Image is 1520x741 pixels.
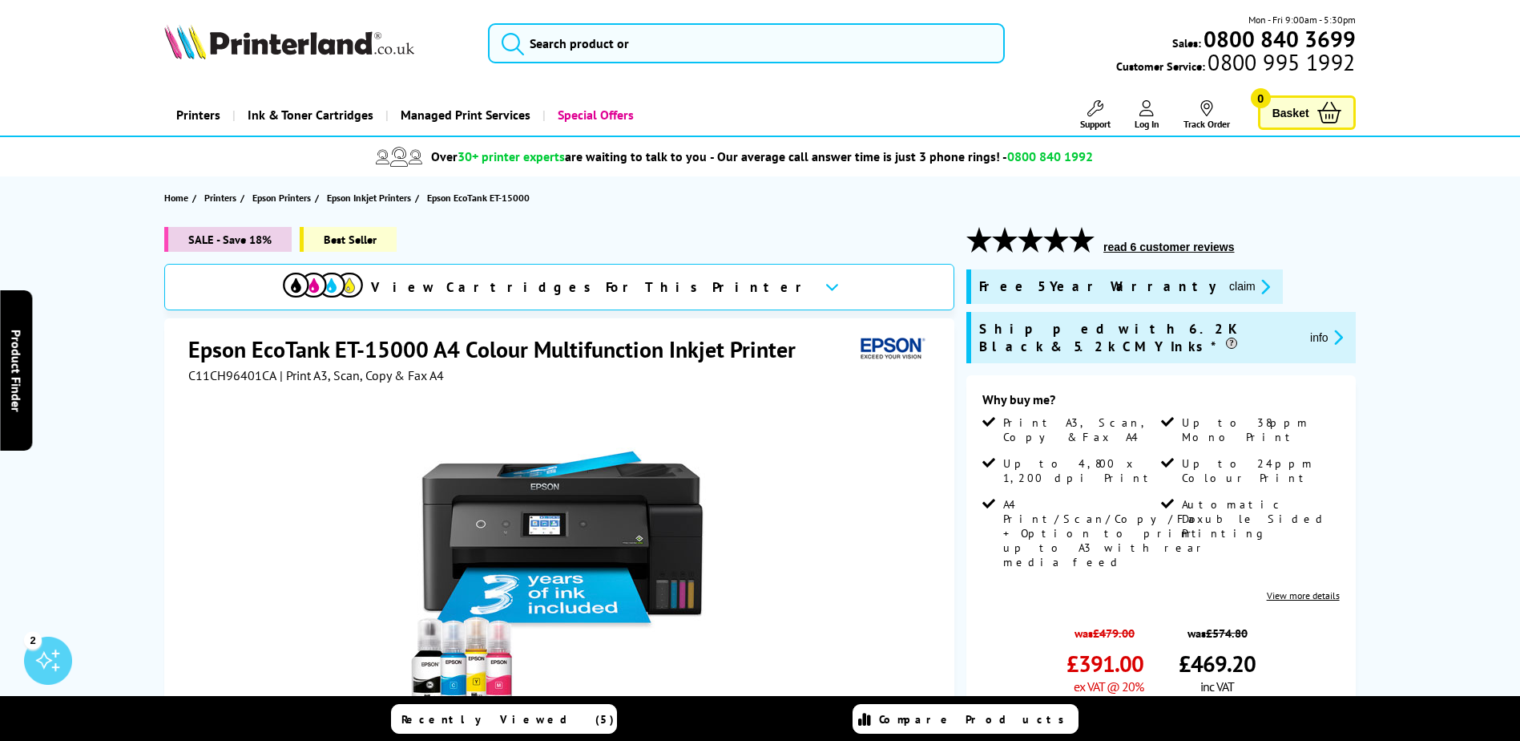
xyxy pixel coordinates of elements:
[1201,31,1356,47] a: 0800 840 3699
[710,148,1093,164] span: - Our average call answer time is just 3 phone rings! -
[1066,649,1143,678] span: £391.00
[405,415,719,730] img: Epson EcoTank ET-15000
[232,95,385,136] a: Ink & Toner Cartridges
[1080,118,1111,130] span: Support
[1074,678,1143,694] span: ex VAT @ 20%
[401,712,615,727] span: Recently Viewed (5)
[164,24,468,63] a: Printerland Logo
[283,273,363,298] img: cmyk-icon.svg
[1258,95,1356,130] a: Basket 0
[1179,617,1256,641] span: was
[427,189,534,206] a: Epson EcoTank ET-15000
[252,189,315,206] a: Epson Printers
[204,189,240,206] a: Printers
[204,189,236,206] span: Printers
[979,320,1297,355] span: Shipped with 6.2K Black & 5.2k CMY Inks*
[1135,100,1159,130] a: Log In
[1007,148,1093,164] span: 0800 840 1992
[1267,589,1340,601] a: View more details
[982,391,1340,415] div: Why buy me?
[252,189,311,206] span: Epson Printers
[1206,626,1248,641] strike: £574.80
[164,24,414,59] img: Printerland Logo
[327,189,411,206] span: Epson Inkjet Printers
[1248,12,1356,27] span: Mon - Fri 9:00am - 5:30pm
[385,95,542,136] a: Managed Print Services
[391,704,617,734] a: Recently Viewed (5)
[1272,102,1309,123] span: Basket
[280,367,444,383] span: | Print A3, Scan, Copy & Fax A4
[300,227,397,252] span: Best Seller
[164,95,232,136] a: Printers
[1251,88,1271,108] span: 0
[458,148,565,164] span: 30+ printer experts
[1003,497,1209,569] span: A4 Print/Scan/Copy/Fax + Option to print up to A3 with rear media feed
[427,189,530,206] span: Epson EcoTank ET-15000
[853,704,1079,734] a: Compare Products
[1003,415,1157,444] span: Print A3, Scan, Copy & Fax A4
[164,189,188,206] span: Home
[1066,617,1143,641] span: was
[8,330,24,412] span: Product Finder
[979,277,1216,296] span: Free 5 Year Warranty
[1003,456,1157,485] span: Up to 4,800 x 1,200 dpi Print
[371,278,812,296] span: View Cartridges For This Printer
[1135,118,1159,130] span: Log In
[854,334,928,364] img: Epson
[1172,35,1201,51] span: Sales:
[488,23,1005,63] input: Search product or
[1183,100,1230,130] a: Track Order
[1182,456,1336,485] span: Up to 24ppm Colour Print
[1099,240,1239,254] button: read 6 customer reviews
[188,367,276,383] span: C11CH96401CA
[879,712,1073,727] span: Compare Products
[1179,649,1256,678] span: £469.20
[1205,55,1355,70] span: 0800 995 1992
[1080,100,1111,130] a: Support
[1093,626,1135,641] strike: £479.00
[431,148,707,164] span: Over are waiting to talk to you
[1182,497,1336,541] span: Automatic Double Sided Printing
[1305,328,1348,346] button: promo-description
[1224,277,1275,296] button: promo-description
[1200,678,1234,694] span: inc VAT
[24,631,42,649] div: 2
[542,95,646,136] a: Special Offers
[327,189,415,206] a: Epson Inkjet Printers
[1204,24,1356,54] b: 0800 840 3699
[1182,415,1336,444] span: Up to 38ppm Mono Print
[248,95,373,136] span: Ink & Toner Cartridges
[1116,55,1355,74] span: Customer Service:
[188,334,812,364] h1: Epson EcoTank ET-15000 A4 Colour Multifunction Inkjet Printer
[164,227,292,252] span: SALE - Save 18%
[164,189,192,206] a: Home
